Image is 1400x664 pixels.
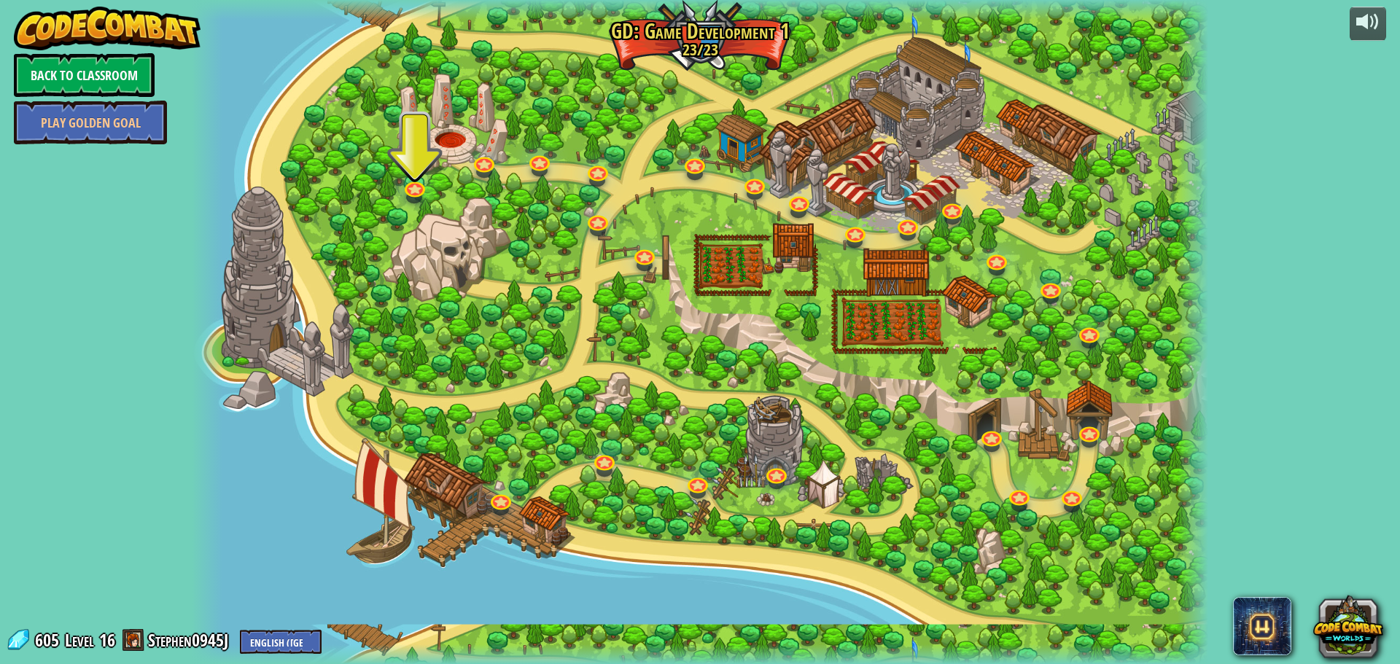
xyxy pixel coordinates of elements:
[14,7,201,50] img: CodeCombat - Learn how to code by playing a game
[99,628,115,652] span: 16
[1350,7,1386,41] button: Adjust volume
[35,628,63,652] span: 605
[14,101,167,144] a: Play Golden Goal
[65,628,94,652] span: Level
[148,628,233,652] a: Stephen0945J
[14,53,155,97] a: Back to Classroom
